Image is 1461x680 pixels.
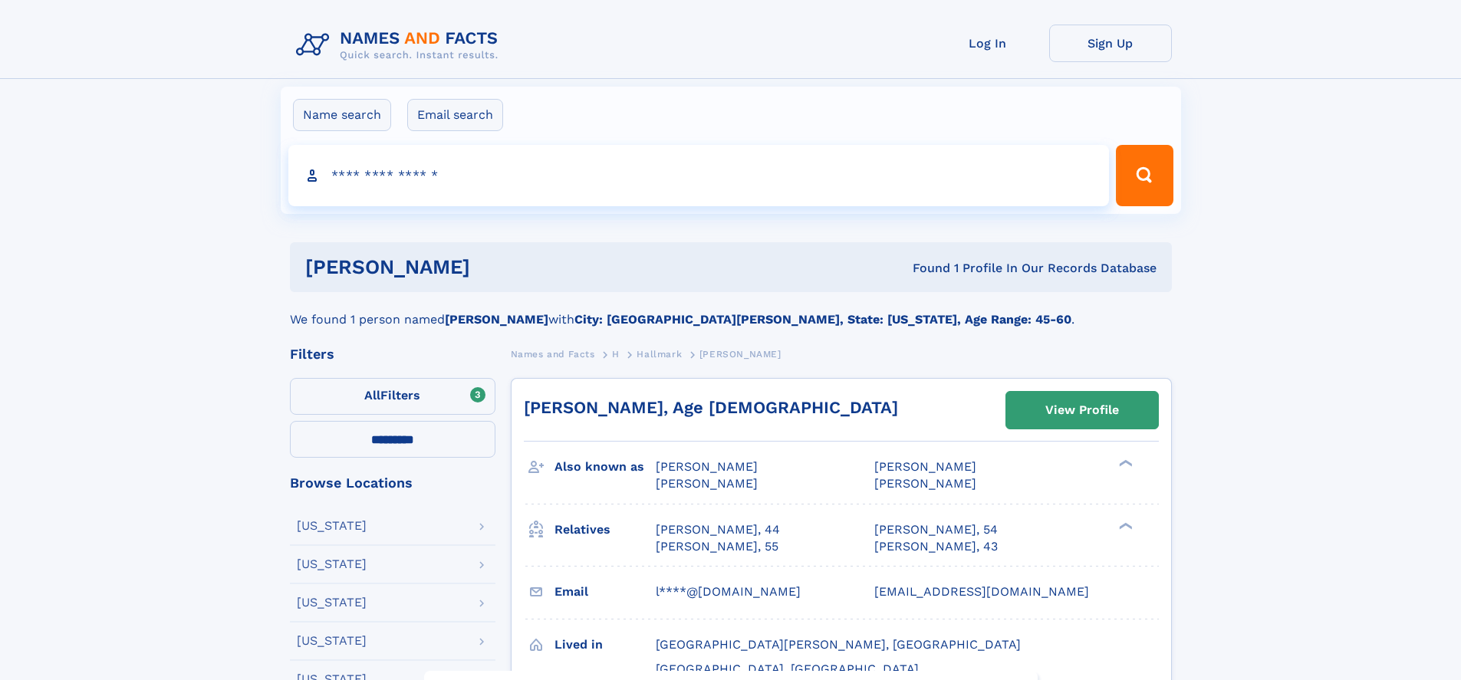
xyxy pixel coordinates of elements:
[1116,145,1173,206] button: Search Button
[290,378,495,415] label: Filters
[874,584,1089,599] span: [EMAIL_ADDRESS][DOMAIN_NAME]
[297,635,367,647] div: [US_STATE]
[290,347,495,361] div: Filters
[1115,521,1134,531] div: ❯
[874,538,998,555] a: [PERSON_NAME], 43
[1049,25,1172,62] a: Sign Up
[656,662,919,676] span: [GEOGRAPHIC_DATA], [GEOGRAPHIC_DATA]
[656,476,758,491] span: [PERSON_NAME]
[637,344,682,363] a: Hallmark
[656,459,758,474] span: [PERSON_NAME]
[305,258,692,277] h1: [PERSON_NAME]
[612,349,620,360] span: H
[290,476,495,490] div: Browse Locations
[554,454,656,480] h3: Also known as
[445,312,548,327] b: [PERSON_NAME]
[612,344,620,363] a: H
[656,538,778,555] a: [PERSON_NAME], 55
[874,521,998,538] a: [PERSON_NAME], 54
[1115,458,1134,468] div: ❯
[290,25,511,66] img: Logo Names and Facts
[511,344,595,363] a: Names and Facts
[554,517,656,543] h3: Relatives
[364,388,380,402] span: All
[554,632,656,658] h3: Lived in
[407,99,503,131] label: Email search
[637,349,682,360] span: Hallmark
[656,521,780,538] a: [PERSON_NAME], 44
[691,260,1157,277] div: Found 1 Profile In Our Records Database
[297,520,367,532] div: [US_STATE]
[288,145,1110,206] input: search input
[874,476,976,491] span: [PERSON_NAME]
[293,99,391,131] label: Name search
[554,579,656,605] h3: Email
[290,292,1172,329] div: We found 1 person named with .
[297,596,367,609] div: [US_STATE]
[1006,392,1158,429] a: View Profile
[926,25,1049,62] a: Log In
[1045,393,1119,428] div: View Profile
[524,398,898,417] a: [PERSON_NAME], Age [DEMOGRAPHIC_DATA]
[656,637,1021,652] span: [GEOGRAPHIC_DATA][PERSON_NAME], [GEOGRAPHIC_DATA]
[574,312,1071,327] b: City: [GEOGRAPHIC_DATA][PERSON_NAME], State: [US_STATE], Age Range: 45-60
[874,459,976,474] span: [PERSON_NAME]
[699,349,782,360] span: [PERSON_NAME]
[297,558,367,570] div: [US_STATE]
